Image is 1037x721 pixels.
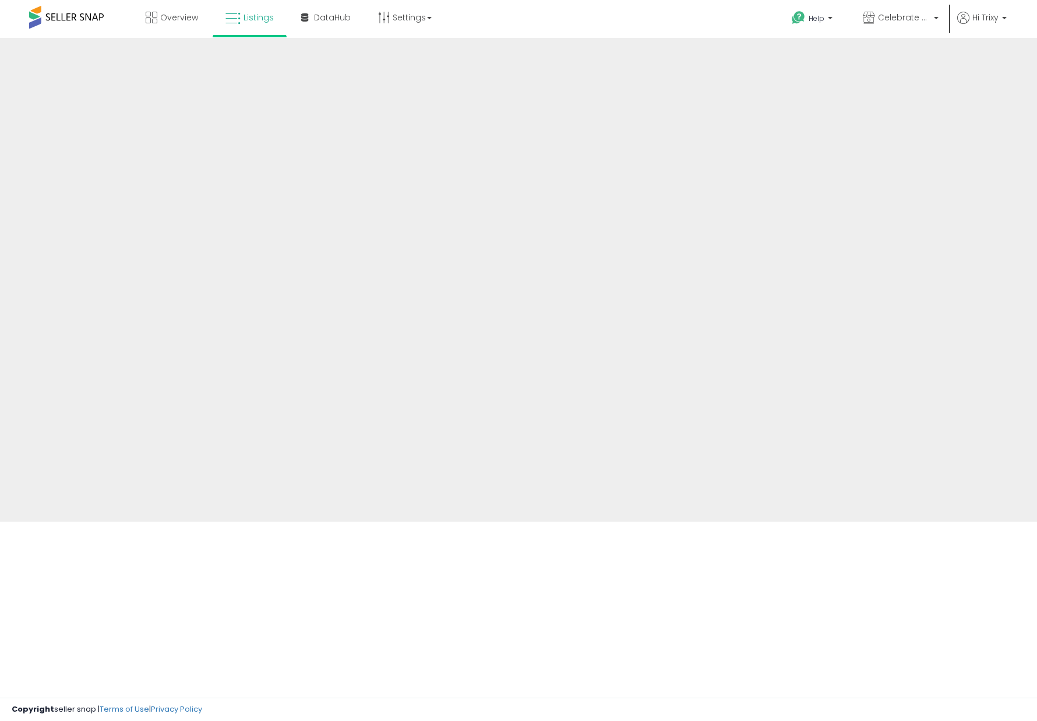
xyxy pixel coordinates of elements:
[957,12,1007,38] a: Hi Trixy
[878,12,930,23] span: Celebrate Alive
[972,12,999,23] span: Hi Trixy
[782,2,844,38] a: Help
[809,13,824,23] span: Help
[791,10,806,25] i: Get Help
[244,12,274,23] span: Listings
[314,12,351,23] span: DataHub
[160,12,198,23] span: Overview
